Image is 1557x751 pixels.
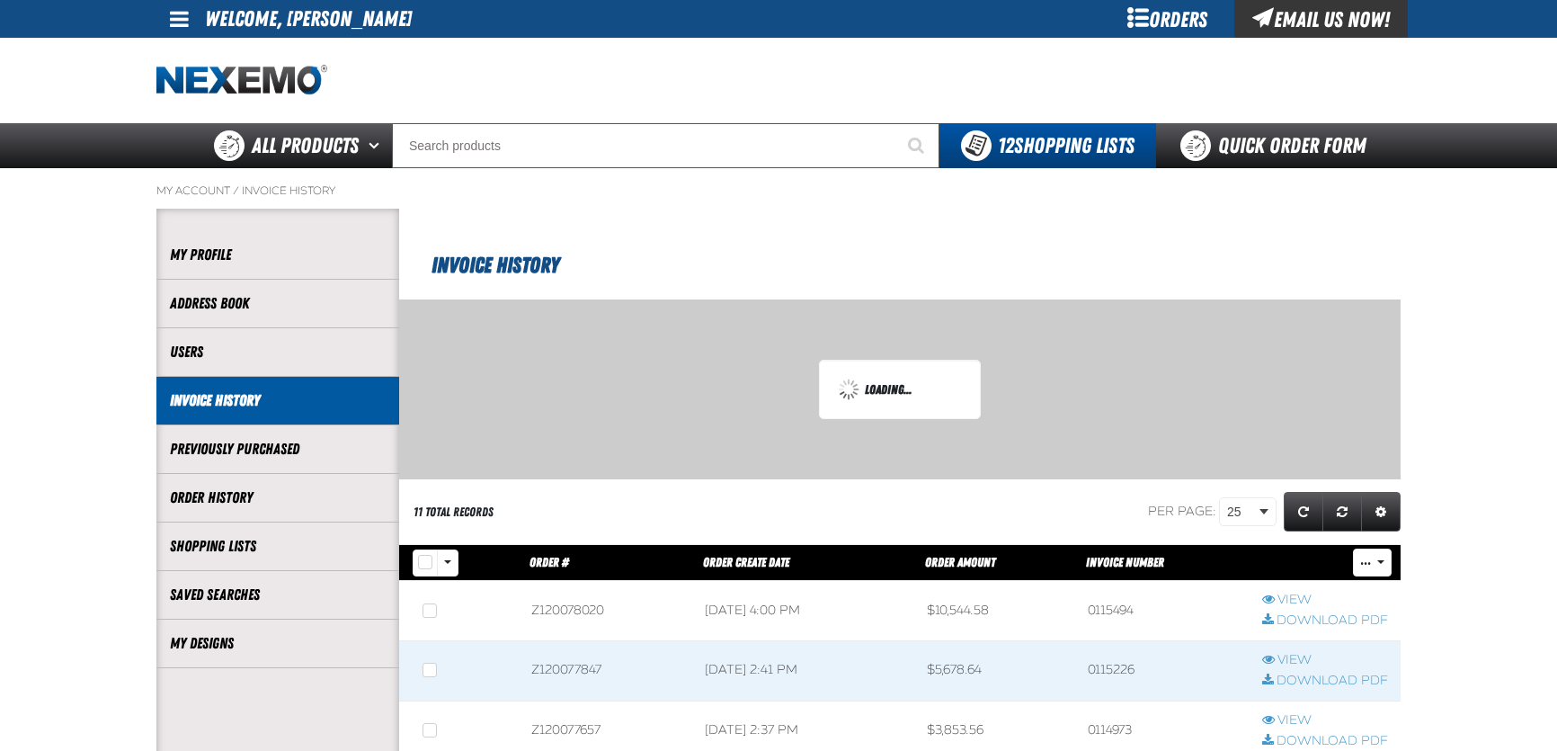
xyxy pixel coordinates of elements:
[252,130,359,162] span: All Products
[437,550,458,577] button: Rows selection options
[392,123,939,168] input: Search
[170,536,386,557] a: Shopping Lists
[914,581,1075,641] td: $10,544.58
[894,123,939,168] button: Start Searching
[1262,652,1388,669] a: View row action
[925,555,995,569] a: Order Amount
[233,183,239,198] span: /
[1262,733,1388,750] a: Download PDF row action
[1353,549,1392,576] button: Mass Actions
[156,183,1401,198] nav: Breadcrumbs
[1075,581,1250,641] td: 0115494
[170,245,386,265] a: My Profile
[1156,123,1400,168] a: Quick Order Form
[1360,559,1371,569] span: ...
[1086,555,1164,569] a: Invoice Number
[1361,492,1401,532] a: Expand or Collapse Grid Settings
[998,133,1134,158] span: Shopping Lists
[170,390,386,411] a: Invoice History
[242,183,335,198] a: Invoice History
[170,439,386,460] a: Previously Purchased
[519,581,692,641] td: Z120078020
[170,633,386,654] a: My Designs
[1075,640,1250,701] td: 0115226
[519,640,692,701] td: Z120077847
[1262,712,1388,729] a: View row action
[939,123,1156,168] button: You have 12 Shopping Lists. Open to view details
[1227,503,1256,522] span: 25
[914,640,1075,701] td: $5,678.64
[1148,504,1216,519] span: Per page:
[362,123,392,168] button: Open All Products pages
[1262,673,1388,690] a: Download PDF row action
[1322,492,1362,532] a: Reset grid action
[1284,492,1323,532] a: Refresh grid action
[170,342,386,362] a: Users
[1262,612,1388,630] a: Download PDF row action
[156,65,327,96] img: Nexemo logo
[170,585,386,605] a: Saved Searches
[529,555,569,569] a: Order #
[692,640,914,701] td: [DATE] 2:41 PM
[156,183,230,198] a: My Account
[414,504,494,521] div: 11 total records
[156,65,327,96] a: Home
[432,253,559,278] span: Invoice History
[998,133,1014,158] strong: 12
[1262,592,1388,609] a: View row action
[170,487,386,508] a: Order History
[838,379,962,400] div: Loading...
[170,293,386,314] a: Address Book
[703,555,789,569] a: Order Create Date
[1250,545,1401,581] th: Row actions
[692,581,914,641] td: [DATE] 4:00 PM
